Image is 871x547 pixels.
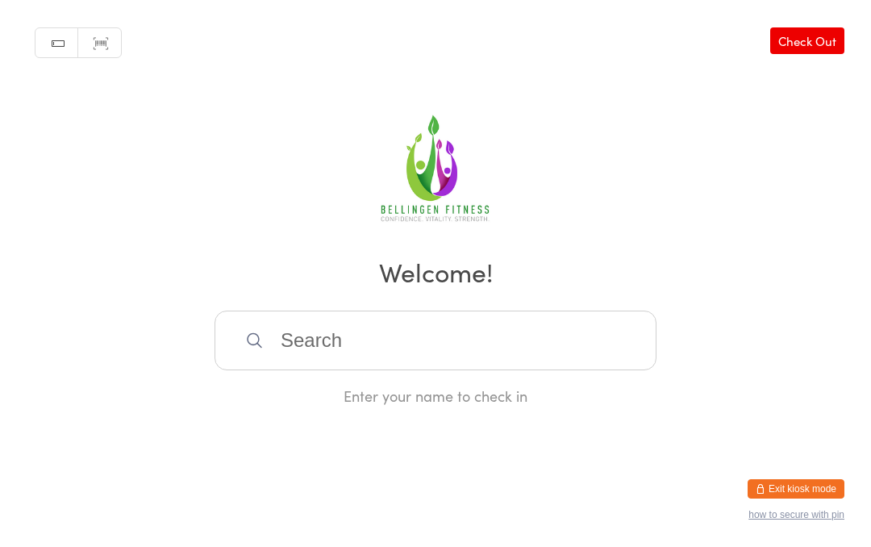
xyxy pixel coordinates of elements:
a: Check Out [770,27,844,54]
button: how to secure with pin [748,509,844,520]
div: Enter your name to check in [215,386,656,406]
h2: Welcome! [16,253,855,290]
input: Search [215,311,656,370]
img: Bellingen Fitness [372,110,499,231]
button: Exit kiosk mode [748,479,844,499]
